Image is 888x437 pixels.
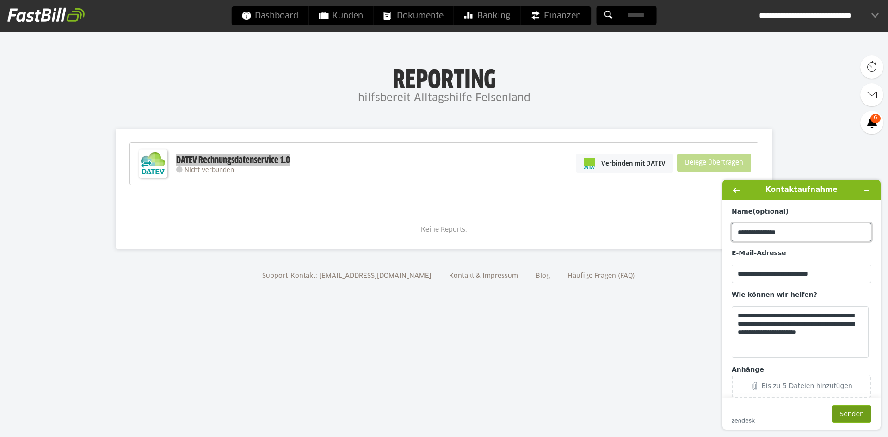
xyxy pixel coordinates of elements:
[92,65,795,89] h1: Reporting
[532,273,553,279] a: Blog
[319,6,363,25] span: Kunden
[374,6,454,25] a: Dokumente
[7,7,85,22] img: fastbill_logo_white.png
[259,273,435,279] a: Support-Kontakt: [EMAIL_ADDRESS][DOMAIN_NAME]
[576,154,673,173] a: Verbinden mit DATEV
[384,6,444,25] span: Dokumente
[18,6,52,15] span: Support
[309,6,373,25] a: Kunden
[860,111,883,134] a: 6
[185,167,234,173] span: Nicht verbunden
[601,159,666,168] span: Verbinden mit DATEV
[564,273,638,279] a: Häufige Fragen (FAQ)
[464,6,510,25] span: Banking
[446,273,521,279] a: Kontakt & Impressum
[242,6,298,25] span: Dashboard
[584,158,595,169] img: pi-datev-logo-farbig-24.svg
[715,172,888,437] iframe: Hier finden Sie weitere Informationen
[232,6,308,25] a: Dashboard
[870,114,881,123] span: 6
[421,227,467,233] span: Keine Reports.
[521,6,591,25] a: Finanzen
[135,145,172,182] img: DATEV-Datenservice Logo
[677,154,751,172] sl-button: Belege übertragen
[531,6,581,25] span: Finanzen
[454,6,520,25] a: Banking
[176,154,290,166] div: DATEV Rechnungsdatenservice 1.0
